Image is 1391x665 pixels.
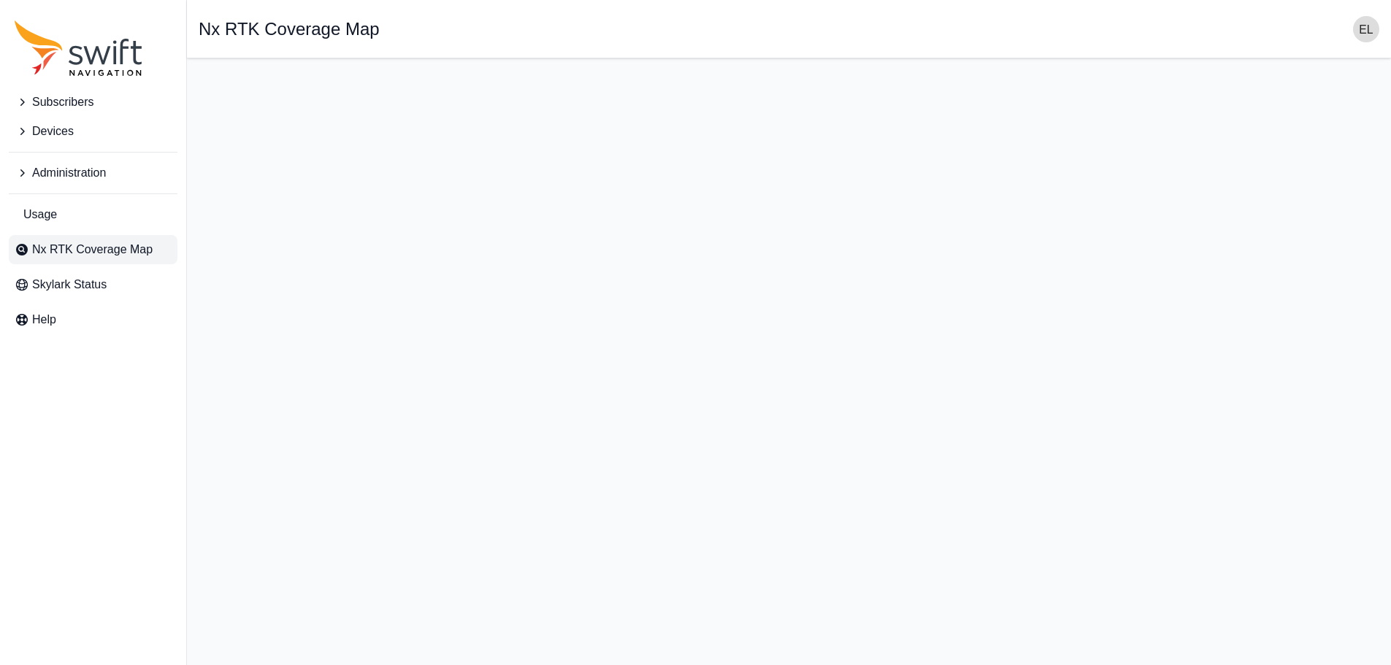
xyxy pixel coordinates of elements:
[199,20,380,38] h1: Nx RTK Coverage Map
[32,164,106,182] span: Administration
[32,241,153,258] span: Nx RTK Coverage Map
[32,123,74,140] span: Devices
[9,158,177,188] button: Administration
[1353,16,1379,42] img: user photo
[32,93,93,111] span: Subscribers
[23,206,57,223] span: Usage
[9,305,177,334] a: Help
[9,235,177,264] a: Nx RTK Coverage Map
[9,117,177,146] button: Devices
[199,70,1379,654] iframe: RTK Map
[9,88,177,117] button: Subscribers
[9,270,177,299] a: Skylark Status
[32,311,56,328] span: Help
[9,200,177,229] a: Usage
[32,276,107,293] span: Skylark Status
